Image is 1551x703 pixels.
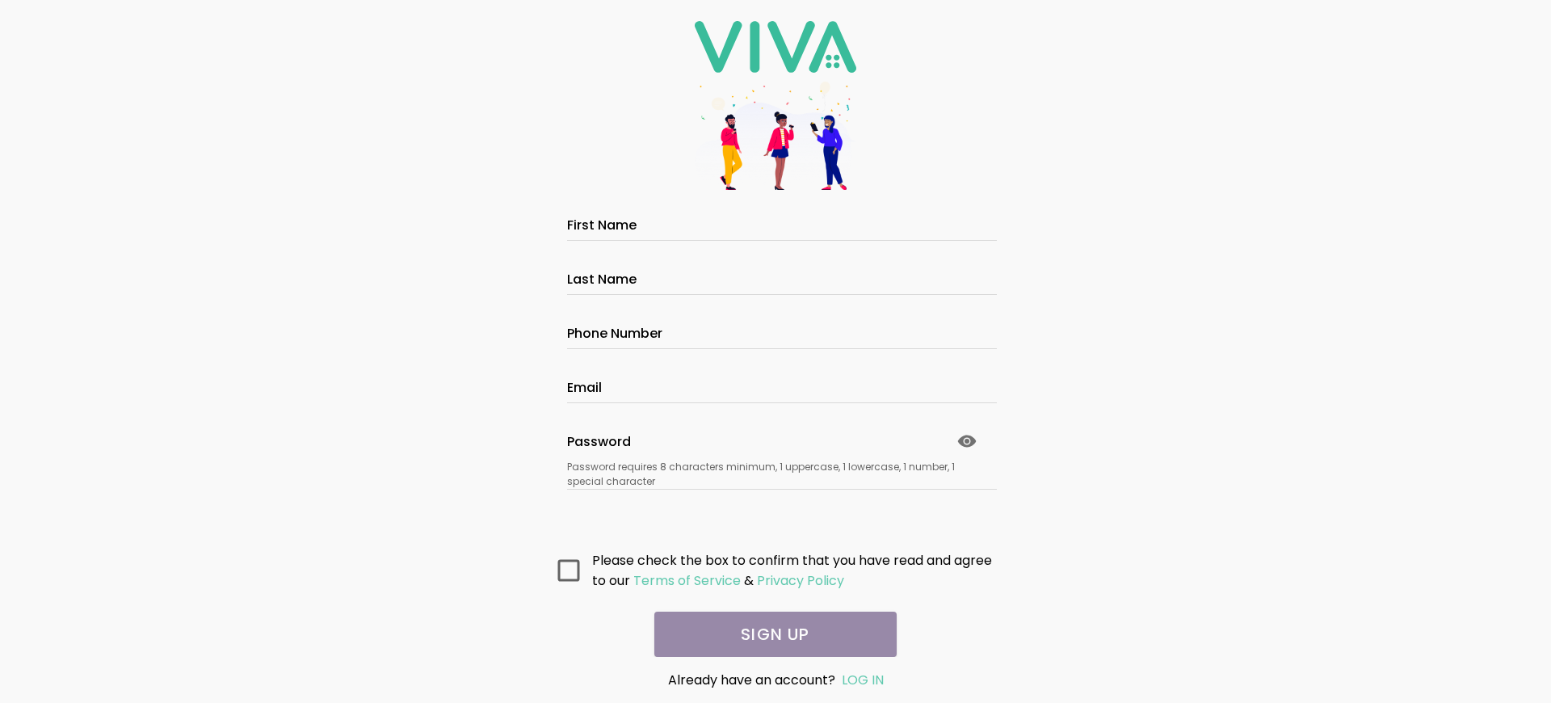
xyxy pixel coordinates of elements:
ion-text: Privacy Policy [757,571,844,590]
ion-col: Please check the box to confirm that you have read and agree to our & [588,546,1002,595]
div: Already have an account? [586,670,965,690]
a: LOG IN [842,671,884,689]
ion-text: Terms of Service [633,571,741,590]
ion-text: Password requires 8 characters minimum, 1 uppercase, 1 lowercase, 1 number, 1 special character [567,460,984,489]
